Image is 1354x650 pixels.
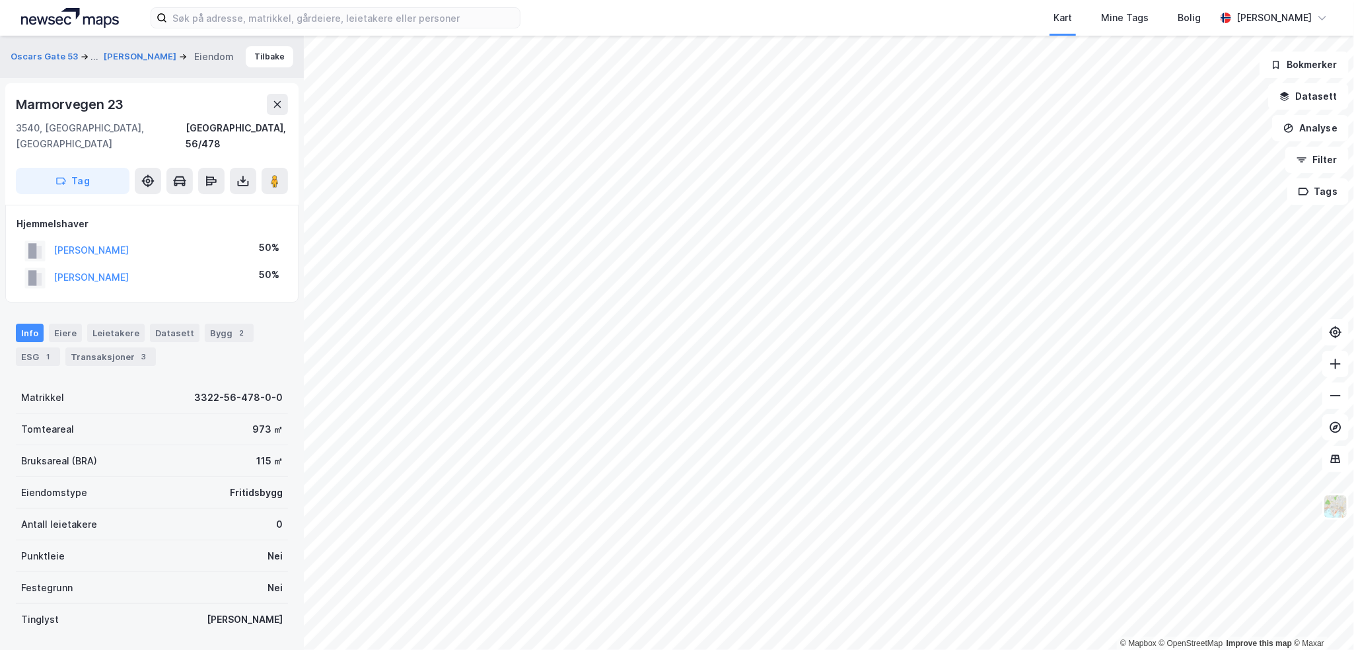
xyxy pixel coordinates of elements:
button: [PERSON_NAME] [104,50,179,63]
div: 3540, [GEOGRAPHIC_DATA], [GEOGRAPHIC_DATA] [16,120,186,152]
div: Festegrunn [21,580,73,596]
button: Tag [16,168,129,194]
div: 50% [259,267,279,283]
div: 3322-56-478-0-0 [194,390,283,406]
div: 1 [42,350,55,363]
div: Eiendomstype [21,485,87,501]
button: Bokmerker [1260,52,1349,78]
div: 115 ㎡ [256,453,283,469]
div: Bolig [1178,10,1201,26]
button: Filter [1285,147,1349,173]
div: Bruksareal (BRA) [21,453,97,469]
div: Marmorvegen 23 [16,94,126,115]
div: Eiere [49,324,82,342]
div: Fritidsbygg [230,485,283,501]
div: Info [16,324,44,342]
div: Eiendom [194,49,234,65]
div: Tinglyst [21,612,59,628]
button: Tags [1287,178,1349,205]
div: Tomteareal [21,421,74,437]
div: Punktleie [21,548,65,564]
img: logo.a4113a55bc3d86da70a041830d287a7e.svg [21,8,119,28]
div: Hjemmelshaver [17,216,287,232]
div: 2 [235,326,248,340]
div: Antall leietakere [21,517,97,532]
div: 973 ㎡ [252,421,283,437]
div: 3 [137,350,151,363]
a: Mapbox [1120,639,1157,648]
div: ... [90,49,98,65]
div: 50% [259,240,279,256]
div: Transaksjoner [65,347,156,366]
div: Leietakere [87,324,145,342]
button: Datasett [1268,83,1349,110]
div: [GEOGRAPHIC_DATA], 56/478 [186,120,288,152]
div: 0 [276,517,283,532]
iframe: Chat Widget [1288,587,1354,650]
button: Tilbake [246,46,293,67]
a: Improve this map [1227,639,1292,648]
button: Oscars Gate 53 [11,49,81,65]
a: OpenStreetMap [1159,639,1223,648]
div: Nei [267,548,283,564]
div: [PERSON_NAME] [1236,10,1312,26]
div: [PERSON_NAME] [207,612,283,628]
div: ESG [16,347,60,366]
div: Bygg [205,324,254,342]
div: Kart [1053,10,1072,26]
button: Analyse [1272,115,1349,141]
div: Kontrollprogram for chat [1288,587,1354,650]
input: Søk på adresse, matrikkel, gårdeiere, leietakere eller personer [167,8,520,28]
img: Z [1323,494,1348,519]
div: Datasett [150,324,199,342]
div: Matrikkel [21,390,64,406]
div: Nei [267,580,283,596]
div: Mine Tags [1101,10,1149,26]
